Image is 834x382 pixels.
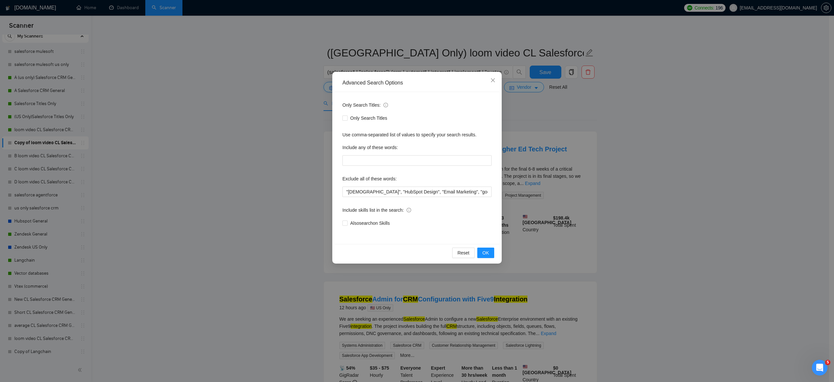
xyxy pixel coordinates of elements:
[490,78,496,83] span: close
[348,220,392,227] span: Also search on Skills
[342,174,397,184] label: Exclude all of these words:
[825,360,830,365] span: 5
[348,115,390,122] span: Only Search Titles
[407,208,411,212] span: info-circle
[452,248,475,258] button: Reset
[342,101,388,109] span: Only Search Titles:
[342,131,492,138] div: Use comma-separated list of values to specify your search results.
[457,249,469,256] span: Reset
[383,103,388,107] span: info-circle
[812,360,827,375] iframe: Intercom live chat
[342,142,398,153] label: Include any of these words:
[342,206,411,214] span: Include skills list in the search:
[477,248,494,258] button: OK
[484,72,502,89] button: Close
[482,249,489,256] span: OK
[342,79,492,86] div: Advanced Search Options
